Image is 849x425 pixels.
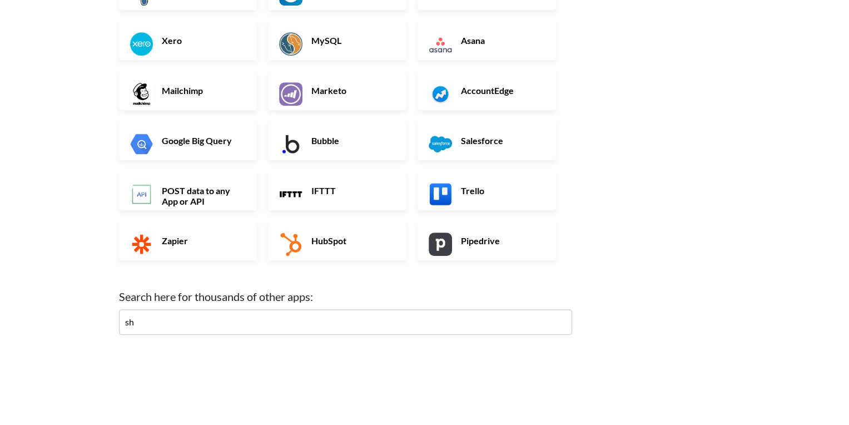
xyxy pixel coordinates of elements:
a: Google Big Query [119,121,257,160]
img: IFTTT App & API [279,182,302,206]
img: Asana App & API [429,32,452,56]
img: MySQL App & API [279,32,302,56]
h6: Trello [458,185,545,196]
a: IFTTT [268,171,406,210]
h6: POST data to any App or API [159,185,246,206]
h6: Xero [159,35,246,46]
h6: HubSpot [309,235,396,246]
a: HubSpot [268,221,406,260]
a: AccountEdge [418,71,556,110]
h6: MySQL [309,35,396,46]
img: Xero App & API [130,32,153,56]
img: Marketo App & API [279,82,302,106]
img: Mailchimp App & API [130,82,153,106]
a: Bubble [268,121,406,160]
img: AccountEdge App & API [429,82,452,106]
a: Pipedrive [418,221,556,260]
a: Trello [418,171,556,210]
a: Xero [119,21,257,60]
a: MySQL [268,21,406,60]
a: Asana [418,21,556,60]
img: Salesforce App & API [429,132,452,156]
img: Trello App & API [429,182,452,206]
iframe: Drift Widget Chat Controller [793,369,836,412]
img: Zapier App & API [130,233,153,256]
a: Salesforce [418,121,556,160]
a: Marketo [268,71,406,110]
h6: Mailchimp [159,85,246,96]
a: Mailchimp [119,71,257,110]
img: Pipedrive App & API [429,233,452,256]
a: POST data to any App or API [119,171,257,210]
img: Google Big Query App & API [130,132,153,156]
h6: Asana [458,35,545,46]
h6: AccountEdge [458,85,545,96]
h6: Bubble [309,135,396,146]
h6: Salesforce [458,135,545,146]
img: Bubble App & API [279,132,302,156]
label: Search here for thousands of other apps: [119,288,572,305]
h6: Pipedrive [458,235,545,246]
h6: IFTTT [309,185,396,196]
a: Zapier [119,221,257,260]
h6: Marketo [309,85,396,96]
img: POST data to any App or API App & API [130,182,153,206]
h6: Google Big Query [159,135,246,146]
input: examples: zendesk, segment, zoho... [119,309,572,335]
h6: Zapier [159,235,246,246]
img: HubSpot App & API [279,233,302,256]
